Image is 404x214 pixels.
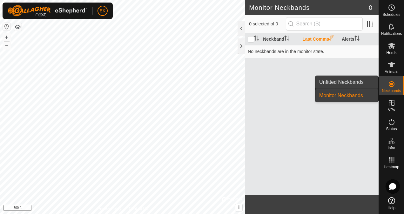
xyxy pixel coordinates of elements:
p-sorticon: Activate to sort [284,37,289,42]
a: Help [379,195,404,212]
span: Unfitted Neckbands [319,78,364,86]
span: Monitor Neckbands [319,92,363,99]
span: Animals [385,70,398,74]
a: Contact Us [129,206,148,211]
button: + [3,33,10,41]
th: Neckband [260,33,300,45]
span: Infra [387,146,395,150]
button: Reset Map [3,23,10,30]
span: Help [387,206,395,210]
p-sorticon: Activate to sort [254,37,259,42]
img: Gallagher Logo [8,5,87,17]
th: Last Comms [300,33,339,45]
span: i [238,205,239,210]
span: Heatmap [384,165,399,169]
span: Notifications [381,32,402,36]
h2: Monitor Neckbands [249,4,369,11]
span: Status [386,127,397,131]
input: Search (S) [286,17,363,30]
button: i [235,204,242,211]
a: Privacy Policy [98,206,121,211]
span: VPs [388,108,395,112]
button: Map Layers [14,23,22,31]
button: – [3,42,10,49]
p-sorticon: Activate to sort [329,37,334,42]
a: Unfitted Neckbands [315,76,378,89]
a: Monitor Neckbands [315,89,378,102]
span: Neckbands [382,89,401,93]
span: 0 [369,3,372,12]
th: Alerts [339,33,379,45]
span: 0 selected of 0 [249,21,286,27]
span: Herds [386,51,396,55]
span: Schedules [382,13,400,17]
span: EK [100,8,106,14]
td: No neckbands are in the monitor state. [245,45,379,58]
p-sorticon: Activate to sort [354,37,360,42]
